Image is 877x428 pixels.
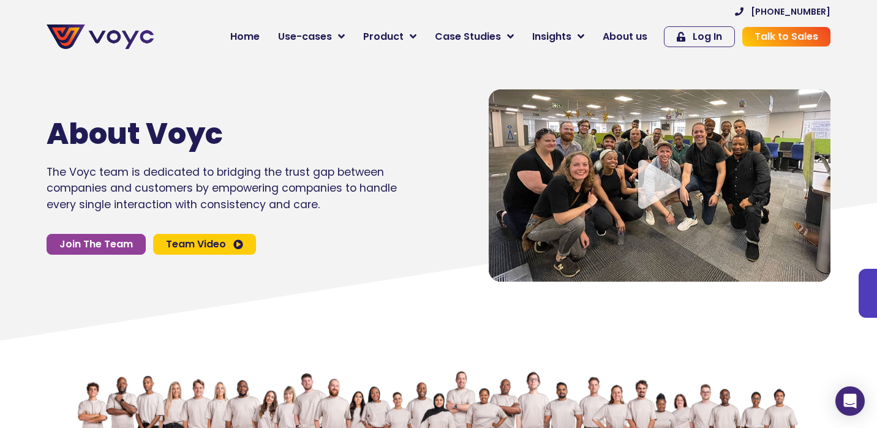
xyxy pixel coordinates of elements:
[59,239,133,249] span: Join The Team
[221,24,269,49] a: Home
[269,24,354,49] a: Use-cases
[755,32,818,42] span: Talk to Sales
[835,386,865,416] div: Open Intercom Messenger
[593,24,657,49] a: About us
[47,24,154,49] img: voyc-full-logo
[47,234,146,255] a: Join The Team
[426,24,523,49] a: Case Studies
[153,234,256,255] a: Team Video
[166,239,226,249] span: Team Video
[693,32,722,42] span: Log In
[47,116,360,152] h1: About Voyc
[230,29,260,44] span: Home
[603,29,647,44] span: About us
[47,164,397,212] p: The Voyc team is dedicated to bridging the trust gap between companies and customers by empowerin...
[664,26,735,47] a: Log In
[532,29,571,44] span: Insights
[354,24,426,49] a: Product
[363,29,404,44] span: Product
[523,24,593,49] a: Insights
[435,29,501,44] span: Case Studies
[751,7,830,16] span: [PHONE_NUMBER]
[735,7,830,16] a: [PHONE_NUMBER]
[742,27,830,47] a: Talk to Sales
[278,29,332,44] span: Use-cases
[635,160,684,211] div: Video play button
